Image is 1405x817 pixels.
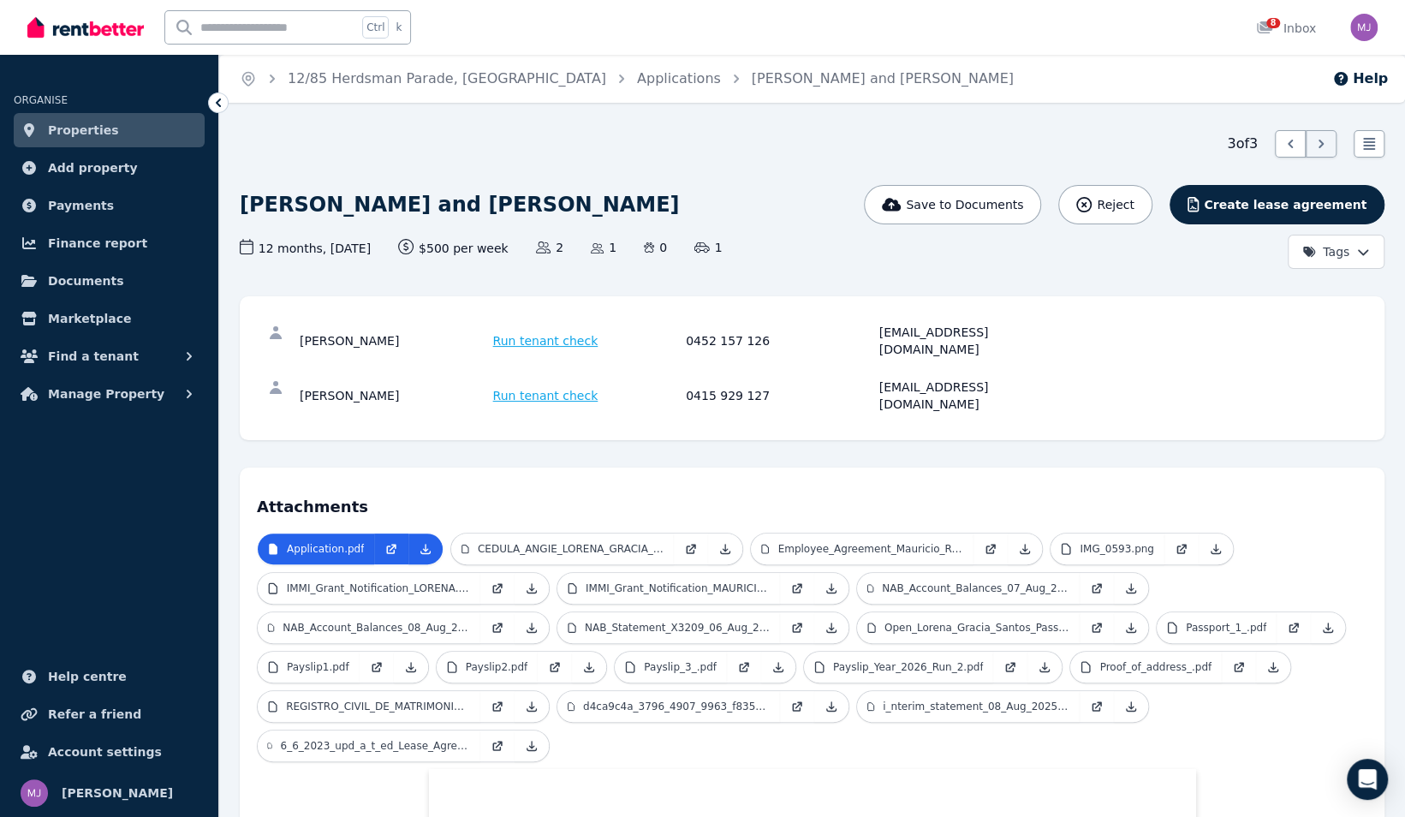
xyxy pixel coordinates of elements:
p: Payslip_3_.pdf [644,660,717,674]
a: Download Attachment [1114,612,1148,643]
h1: [PERSON_NAME] and [PERSON_NAME] [240,191,679,218]
a: Open in new Tab [480,612,515,643]
a: NAB_Statement_X3209_06_Aug_2025.pdf [557,612,780,643]
div: [PERSON_NAME] [300,324,488,358]
a: Open in new Tab [1080,612,1114,643]
button: Tags [1288,235,1384,269]
span: Create lease agreement [1204,196,1366,213]
p: IMG_0593.png [1080,542,1153,556]
span: k [396,21,402,34]
a: Payments [14,188,205,223]
p: Open_Lorena_Gracia_Santos_Passport.pdf [884,621,1069,635]
a: Download Attachment [515,573,549,604]
a: NAB_Account_Balances_07_Aug_2025_15_01_23.pdf [857,573,1080,604]
span: [PERSON_NAME] [62,783,173,803]
a: Passport_1_.pdf [1157,612,1277,643]
a: Open in new Tab [674,534,708,564]
div: [EMAIL_ADDRESS][DOMAIN_NAME] [879,324,1068,358]
a: Open in new Tab [360,652,394,683]
a: IMMI_Grant_Notification_LORENA.pdf [258,573,480,604]
a: Download Attachment [1114,691,1148,722]
p: NAB_Account_Balances_07_Aug_2025_15_01_23.pdf [882,581,1069,595]
a: Application.pdf [258,534,374,564]
a: d4ca9c4a_3796_4907_9963_f835320d6438.jpeg [557,691,780,722]
a: Open in new Tab [1080,573,1114,604]
button: Manage Property [14,377,205,411]
p: NAB_Statement_X3209_06_Aug_2025.pdf [585,621,770,635]
a: IMMI_Grant_Notification_MAURICIO.pdf [557,573,780,604]
img: Michelle Johnston [1350,14,1378,41]
a: Finance report [14,226,205,260]
a: Open in new Tab [780,691,814,722]
span: $500 per week [398,239,509,257]
img: RentBetter [27,15,144,40]
a: Applications [637,70,721,86]
a: Download Attachment [408,534,443,564]
a: Download Attachment [1256,652,1290,683]
a: Download Attachment [1199,534,1233,564]
nav: Breadcrumb [219,55,1034,103]
a: 6_6_2023_upd_a_t_ed_Lease_Agreem_1_6_Papillon_Road_Success.pdf [258,731,480,761]
a: Open in new Tab [480,691,515,722]
span: Tags [1302,243,1349,260]
span: Documents [48,271,124,291]
a: Marketplace [14,301,205,336]
a: Proof_of_address_.pdf [1070,652,1222,683]
p: IMMI_Grant_Notification_MAURICIO.pdf [586,581,770,595]
a: Download Attachment [1114,573,1148,604]
a: Download Attachment [572,652,606,683]
a: Open in new Tab [480,731,515,761]
a: Open in new Tab [480,573,515,604]
a: Download Attachment [708,534,742,564]
a: Open in new Tab [1277,612,1311,643]
span: ORGANISE [14,94,68,106]
a: Properties [14,113,205,147]
span: Finance report [48,233,147,253]
span: Reject [1097,196,1134,213]
button: Reject [1058,185,1152,224]
a: Download Attachment [1027,652,1062,683]
div: Inbox [1256,20,1316,37]
p: Payslip2.pdf [466,660,528,674]
div: [PERSON_NAME] [300,379,488,413]
a: Download Attachment [814,691,848,722]
div: 0415 929 127 [686,379,874,413]
a: Payslip1.pdf [258,652,360,683]
p: Proof_of_address_.pdf [1099,660,1212,674]
span: Run tenant check [493,387,598,404]
a: Open in new Tab [1164,534,1199,564]
p: NAB_Account_Balances_08_Aug_2025_20_11_13.pdf [283,621,470,635]
span: Manage Property [48,384,164,404]
span: 2 [536,239,563,256]
a: Open in new Tab [993,652,1027,683]
span: 1 [591,239,616,256]
a: Download Attachment [515,731,549,761]
span: Save to Documents [906,196,1023,213]
button: Save to Documents [864,185,1042,224]
img: Michelle Johnston [21,779,48,807]
a: Download Attachment [814,573,848,604]
p: Payslip1.pdf [287,660,349,674]
a: Download Attachment [761,652,795,683]
div: Open Intercom Messenger [1347,759,1388,800]
a: CEDULA_ANGIE_LORENA_GRACIA_SANTOS.pdf [451,534,674,564]
a: REGISTRO_CIVIL_DE_MATRIMONIO.pdf [258,691,480,722]
a: Open in new Tab [780,612,814,643]
a: [PERSON_NAME] and [PERSON_NAME] [752,70,1014,86]
span: Run tenant check [493,332,598,349]
p: Payslip_Year_2026_Run_2.pdf [833,660,984,674]
span: Ctrl [362,16,389,39]
div: 0452 157 126 [686,324,874,358]
a: Documents [14,264,205,298]
span: 8 [1266,18,1280,28]
a: Download Attachment [515,691,549,722]
p: d4ca9c4a_3796_4907_9963_f835320d6438.jpeg [583,700,770,713]
a: Open in new Tab [374,534,408,564]
a: Open in new Tab [973,534,1008,564]
span: Refer a friend [48,704,141,725]
span: 3 of 3 [1227,134,1258,154]
a: Refer a friend [14,697,205,731]
p: IMMI_Grant_Notification_LORENA.pdf [287,581,470,595]
a: Payslip_3_.pdf [615,652,727,683]
span: Properties [48,120,119,140]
